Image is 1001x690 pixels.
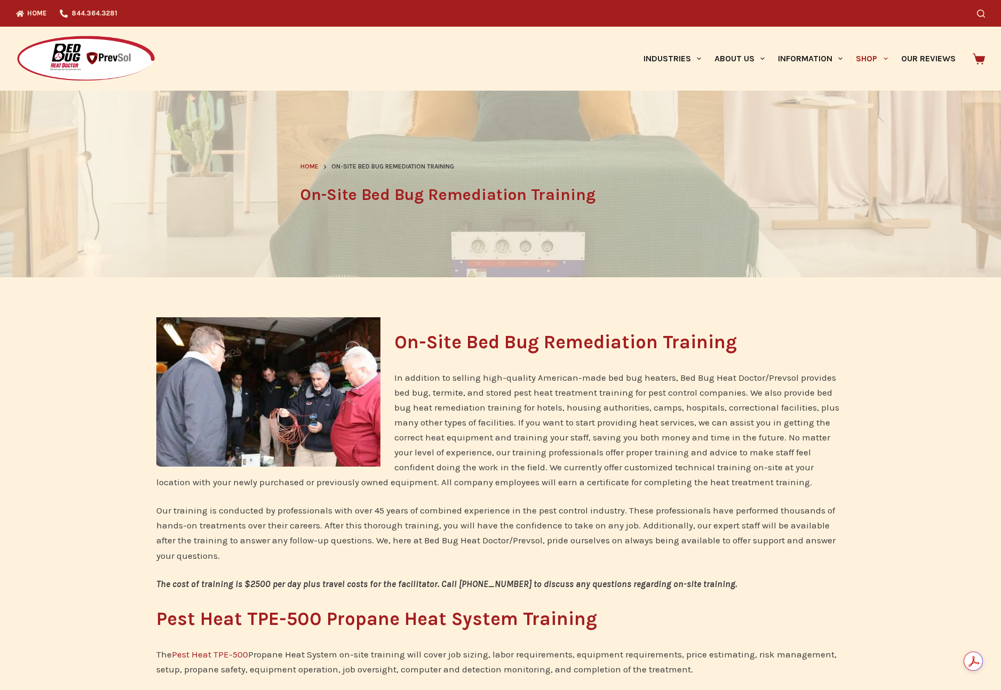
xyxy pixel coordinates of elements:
[637,27,962,91] nav: Primary
[172,649,248,660] a: Pest Heat TPE-500
[156,608,597,630] strong: Pest Heat TPE-500 Propane Heat System Training
[300,163,319,170] span: Home
[849,27,894,91] a: Shop
[156,370,845,490] p: In addition to selling high-quality American-made bed bug heaters, Bed Bug Heat Doctor/Prevsol pr...
[637,27,708,91] a: Industries
[156,503,845,563] p: Our training is conducted by professionals with over 45 years of combined experience in the pest ...
[156,579,737,589] em: The cost of training is $2500 per day plus travel costs for the facilitator. Call [PHONE_NUMBER] ...
[772,27,849,91] a: Information
[300,162,319,172] a: Home
[300,183,701,207] h1: On-Site Bed Bug Remediation Training
[16,35,156,83] img: Prevsol/Bed Bug Heat Doctor
[977,10,985,18] button: Search
[331,162,454,172] span: On-Site Bed Bug Remediation Training
[394,331,737,353] strong: On-Site Bed Bug Remediation Training
[894,27,962,91] a: Our Reviews
[156,647,845,677] p: The Propane Heat System on-site training will cover job sizing, labor requirements, equipment req...
[708,27,771,91] a: About Us
[852,604,1001,690] iframe: LiveChat chat widget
